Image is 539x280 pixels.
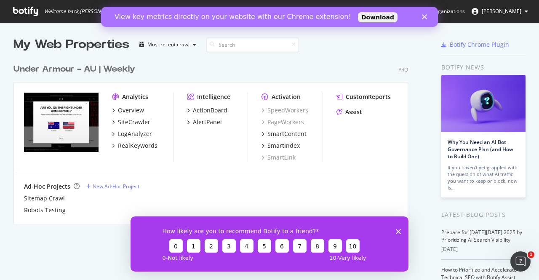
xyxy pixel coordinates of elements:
[482,8,521,15] span: Adeline Kum
[336,93,391,101] a: CustomReports
[465,5,535,18] button: [PERSON_NAME]
[272,93,301,101] div: Activation
[345,108,362,116] div: Assist
[118,130,152,138] div: LogAnalyzer
[44,8,120,15] span: Welcome back, [PERSON_NAME] !
[13,63,135,75] div: Under Armour - AU | Weekly
[131,216,408,272] iframe: Survey from Botify
[510,251,531,272] iframe: Intercom live chat
[187,106,227,115] a: ActionBoard
[441,229,522,243] a: Prepare for [DATE][DATE] 2025 by Prioritizing AI Search Visibility
[441,210,526,219] div: Latest Blog Posts
[147,42,189,47] div: Most recent crawl
[261,106,308,115] a: SpeedWorkers
[118,141,157,150] div: RealKeywords
[267,141,300,150] div: SmartIndex
[193,118,222,126] div: AlertPanel
[112,130,152,138] a: LogAnalyzer
[441,245,526,253] div: [DATE]
[441,75,526,132] img: Why You Need an AI Bot Governance Plan (and How to Build One)
[118,106,144,115] div: Overview
[13,36,129,53] div: My Web Properties
[346,93,391,101] div: CustomReports
[24,194,65,203] a: Sitemap Crawl
[441,63,526,72] div: Botify news
[336,108,362,116] a: Assist
[112,141,157,150] a: RealKeywords
[86,183,139,190] a: New Ad-Hoc Project
[93,183,139,190] div: New Ad-Hoc Project
[112,106,144,115] a: Overview
[122,93,148,101] div: Analytics
[101,7,438,27] iframe: Intercom live chat banner
[261,118,304,126] a: PageWorkers
[321,8,329,13] div: Close
[24,206,66,214] a: Robots Testing
[261,153,296,162] a: SmartLink
[528,251,534,258] span: 1
[441,40,509,49] a: Botify Chrome Plugin
[448,139,513,160] a: Why You Need an AI Bot Governance Plan (and How to Build One)
[422,7,465,16] div: Organizations
[193,106,227,115] div: ActionBoard
[261,141,300,150] a: SmartIndex
[187,118,222,126] a: AlertPanel
[398,66,408,73] div: Pro
[450,40,509,49] div: Botify Chrome Plugin
[24,182,70,191] div: Ad-Hoc Projects
[267,130,307,138] div: SmartContent
[206,37,299,52] input: Search
[24,93,99,152] img: underarmour.com.au
[448,164,519,191] div: If you haven’t yet grappled with the question of what AI traffic you want to keep or block, now is…
[13,63,139,75] a: Under Armour - AU | Weekly
[118,118,150,126] div: SiteCrawler
[112,118,150,126] a: SiteCrawler
[197,93,230,101] div: Intelligence
[13,53,415,224] div: grid
[261,130,307,138] a: SmartContent
[136,38,200,51] button: Most recent crawl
